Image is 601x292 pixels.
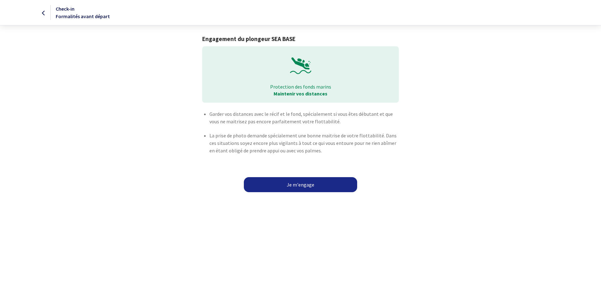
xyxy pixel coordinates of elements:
p: La prise de photo demande spécialement une bonne maitrise de votre flottabilité. Dans ces situati... [209,132,398,154]
h1: Engagement du plongeur SEA BASE [202,35,398,43]
span: Check-in Formalités avant départ [56,6,110,19]
p: Protection des fonds marins [207,83,394,90]
p: Garder vos distances avec le récif et le fond, spécialement si vous êtes débutant et que vous ne ... [209,110,398,125]
a: Je m'engage [244,177,357,192]
strong: Maintenir vos distances [274,90,327,97]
